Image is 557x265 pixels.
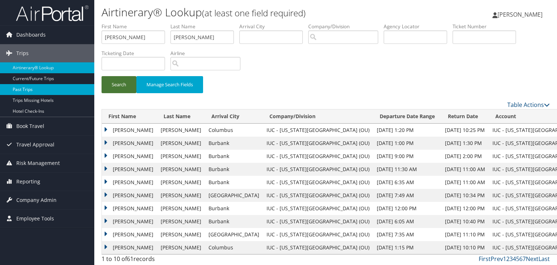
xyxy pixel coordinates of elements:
[516,255,519,263] a: 5
[202,7,306,19] small: (at least one field required)
[519,255,523,263] a: 6
[16,154,60,172] span: Risk Management
[373,124,441,137] td: [DATE] 1:20 PM
[205,150,263,163] td: Burbank
[373,163,441,176] td: [DATE] 11:30 AM
[170,23,239,30] label: Last Name
[102,241,157,254] td: [PERSON_NAME]
[513,255,516,263] a: 4
[441,124,489,137] td: [DATE] 10:25 PM
[441,109,489,124] th: Return Date: activate to sort column ascending
[157,109,205,124] th: Last Name: activate to sort column ascending
[263,163,373,176] td: IUC - [US_STATE][GEOGRAPHIC_DATA] (OU)
[157,163,205,176] td: [PERSON_NAME]
[526,255,539,263] a: Next
[205,228,263,241] td: [GEOGRAPHIC_DATA]
[263,124,373,137] td: IUC - [US_STATE][GEOGRAPHIC_DATA] (OU)
[16,117,44,135] span: Book Travel
[441,202,489,215] td: [DATE] 12:00 PM
[263,215,373,228] td: IUC - [US_STATE][GEOGRAPHIC_DATA] (OU)
[205,163,263,176] td: Burbank
[205,215,263,228] td: Burbank
[523,255,526,263] a: 7
[441,189,489,202] td: [DATE] 10:34 PM
[453,23,521,30] label: Ticket Number
[16,173,40,191] span: Reporting
[16,136,54,154] span: Travel Approval
[441,176,489,189] td: [DATE] 11:00 AM
[441,228,489,241] td: [DATE] 11:10 PM
[503,255,506,263] a: 1
[509,255,513,263] a: 3
[16,5,88,22] img: airportal-logo.png
[157,228,205,241] td: [PERSON_NAME]
[102,124,157,137] td: [PERSON_NAME]
[384,23,453,30] label: Agency Locator
[157,137,205,150] td: [PERSON_NAME]
[239,23,308,30] label: Arrival City
[102,109,157,124] th: First Name: activate to sort column ascending
[136,76,203,93] button: Manage Search Fields
[539,255,550,263] a: Last
[308,23,384,30] label: Company/Division
[373,137,441,150] td: [DATE] 1:00 PM
[373,189,441,202] td: [DATE] 7:49 AM
[157,202,205,215] td: [PERSON_NAME]
[102,176,157,189] td: [PERSON_NAME]
[205,124,263,137] td: Columbus
[373,241,441,254] td: [DATE] 1:15 PM
[263,109,373,124] th: Company/Division
[205,176,263,189] td: Burbank
[102,50,170,57] label: Ticketing Date
[102,189,157,202] td: [PERSON_NAME]
[205,202,263,215] td: Burbank
[479,255,491,263] a: First
[373,150,441,163] td: [DATE] 9:00 PM
[127,255,133,263] span: 61
[205,109,263,124] th: Arrival City: activate to sort column ascending
[102,137,157,150] td: [PERSON_NAME]
[16,44,29,62] span: Trips
[498,11,542,18] span: [PERSON_NAME]
[491,255,503,263] a: Prev
[157,124,205,137] td: [PERSON_NAME]
[157,176,205,189] td: [PERSON_NAME]
[263,202,373,215] td: IUC - [US_STATE][GEOGRAPHIC_DATA] (OU)
[441,163,489,176] td: [DATE] 11:00 AM
[263,137,373,150] td: IUC - [US_STATE][GEOGRAPHIC_DATA] (OU)
[373,109,441,124] th: Departure Date Range: activate to sort column ascending
[157,189,205,202] td: [PERSON_NAME]
[102,202,157,215] td: [PERSON_NAME]
[157,241,205,254] td: [PERSON_NAME]
[102,163,157,176] td: [PERSON_NAME]
[373,202,441,215] td: [DATE] 12:00 PM
[373,215,441,228] td: [DATE] 6:05 AM
[102,150,157,163] td: [PERSON_NAME]
[102,228,157,241] td: [PERSON_NAME]
[16,26,46,44] span: Dashboards
[373,228,441,241] td: [DATE] 7:35 AM
[263,241,373,254] td: IUC - [US_STATE][GEOGRAPHIC_DATA] (OU)
[441,150,489,163] td: [DATE] 2:00 PM
[263,189,373,202] td: IUC - [US_STATE][GEOGRAPHIC_DATA] (OU)
[157,150,205,163] td: [PERSON_NAME]
[102,76,136,93] button: Search
[205,137,263,150] td: Burbank
[102,215,157,228] td: [PERSON_NAME]
[16,191,57,209] span: Company Admin
[263,176,373,189] td: IUC - [US_STATE][GEOGRAPHIC_DATA] (OU)
[16,210,54,228] span: Employee Tools
[506,255,509,263] a: 2
[263,150,373,163] td: IUC - [US_STATE][GEOGRAPHIC_DATA] (OU)
[102,5,400,20] h1: Airtinerary® Lookup
[492,4,550,25] a: [PERSON_NAME]
[102,23,170,30] label: First Name
[205,241,263,254] td: Columbus
[441,215,489,228] td: [DATE] 10:40 PM
[373,176,441,189] td: [DATE] 6:35 AM
[507,101,550,109] a: Table Actions
[205,189,263,202] td: [GEOGRAPHIC_DATA]
[263,228,373,241] td: IUC - [US_STATE][GEOGRAPHIC_DATA] (OU)
[441,137,489,150] td: [DATE] 1:30 PM
[441,241,489,254] td: [DATE] 10:10 PM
